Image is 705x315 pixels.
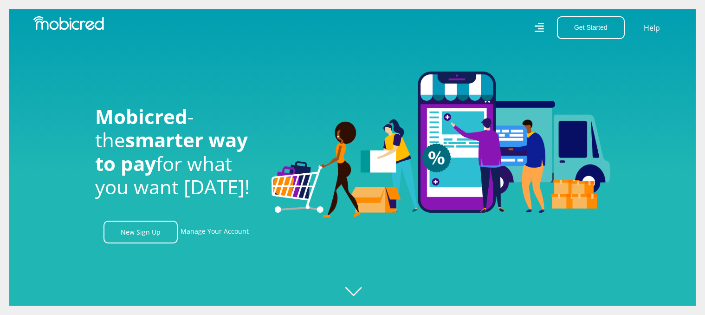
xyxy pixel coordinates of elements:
a: Manage Your Account [181,221,249,243]
span: smarter way to pay [95,126,248,176]
span: Mobicred [95,103,188,130]
button: Get Started [557,16,625,39]
h1: - the for what you want [DATE]! [95,105,258,199]
a: New Sign Up [103,221,178,243]
a: Help [643,22,660,34]
img: Mobicred [33,16,104,30]
img: Welcome to Mobicred [272,72,610,218]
